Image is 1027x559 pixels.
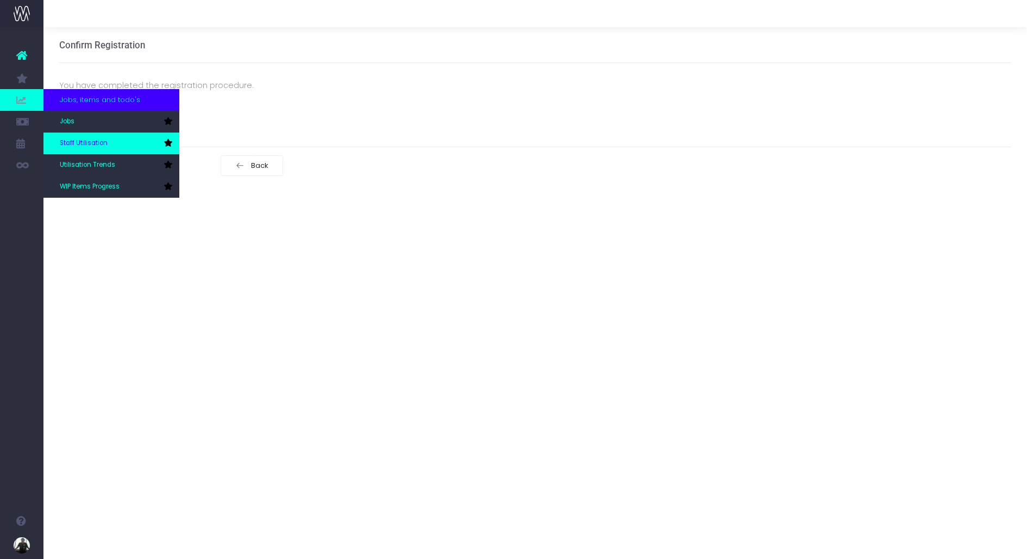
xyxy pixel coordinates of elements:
[43,176,179,198] a: WIP Items Progress
[43,133,179,154] a: Staff Utilisation
[59,40,145,51] h3: Confirm Registration
[60,117,74,127] span: Jobs
[59,79,1012,92] p: You have completed the registration procedure.
[43,111,179,133] a: Jobs
[248,161,269,170] span: Back
[60,139,108,148] span: Staff Utilisation
[43,154,179,176] a: Utilisation Trends
[221,155,284,176] button: Back
[14,537,30,554] img: images/default_profile_image.png
[60,182,120,192] span: WIP Items Progress
[60,160,115,170] span: Utilisation Trends
[60,95,140,105] span: Jobs, items and todo's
